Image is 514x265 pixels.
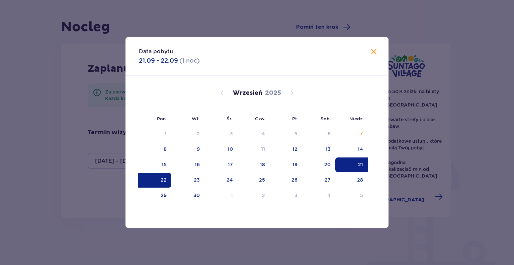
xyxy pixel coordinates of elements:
td: Choose sobota, 4 października 2025 as your check-in date. It’s available. [302,188,335,203]
small: Pt. [292,116,298,121]
td: Choose sobota, 27 września 2025 as your check-in date. It’s available. [302,173,335,188]
div: 4 [262,130,265,137]
div: 10 [228,146,233,152]
small: Niedz. [349,116,364,121]
div: 8 [164,146,167,152]
td: Not available. czwartek, 4 września 2025 [238,127,270,141]
td: Choose środa, 17 września 2025 as your check-in date. It’s available. [204,157,238,172]
div: 30 [193,192,200,199]
div: 12 [292,146,297,152]
small: Czw. [255,116,265,121]
td: Choose wtorek, 23 września 2025 as your check-in date. It’s available. [171,173,204,188]
td: Choose piątek, 19 września 2025 as your check-in date. It’s available. [270,157,302,172]
div: 4 [327,192,331,199]
div: 1 [165,130,167,137]
td: Choose niedziela, 14 września 2025 as your check-in date. It’s available. [335,142,368,157]
small: Pon. [157,116,167,121]
td: Choose środa, 10 września 2025 as your check-in date. It’s available. [204,142,238,157]
div: 27 [325,177,331,183]
div: 5 [294,130,297,137]
div: 29 [161,192,167,199]
td: Choose poniedziałek, 29 września 2025 as your check-in date. It’s available. [139,188,171,203]
td: Selected as end date. poniedziałek, 22 września 2025 [139,173,171,188]
p: 2025 [265,89,281,97]
td: Not available. piątek, 5 września 2025 [270,127,302,141]
td: Choose czwartek, 2 października 2025 as your check-in date. It’s available. [238,188,270,203]
td: Choose poniedziałek, 15 września 2025 as your check-in date. It’s available. [139,157,171,172]
p: 21.09 - 22.09 [139,57,178,65]
small: Wt. [192,116,200,121]
td: Choose niedziela, 28 września 2025 as your check-in date. It’s available. [335,173,368,188]
td: Choose wtorek, 9 września 2025 as your check-in date. It’s available. [171,142,204,157]
div: 3 [230,130,233,137]
small: Śr. [227,116,233,121]
td: Choose niedziela, 5 października 2025 as your check-in date. It’s available. [335,188,368,203]
td: Selected as start date. niedziela, 21 września 2025 [335,157,368,172]
div: 22 [161,177,167,183]
td: Choose piątek, 26 września 2025 as your check-in date. It’s available. [270,173,302,188]
div: 18 [260,161,265,168]
td: Choose piątek, 12 września 2025 as your check-in date. It’s available. [270,142,302,157]
div: 24 [227,177,233,183]
td: Choose czwartek, 25 września 2025 as your check-in date. It’s available. [238,173,270,188]
div: Calendar [125,76,389,214]
small: Sob. [321,116,331,121]
div: 2 [197,130,200,137]
td: Choose sobota, 20 września 2025 as your check-in date. It’s available. [302,157,335,172]
td: Choose wtorek, 30 września 2025 as your check-in date. It’s available. [171,188,204,203]
div: 20 [324,161,331,168]
div: 1 [231,192,233,199]
div: 9 [197,146,200,152]
div: 6 [328,130,331,137]
div: 16 [195,161,200,168]
td: Choose wtorek, 16 września 2025 as your check-in date. It’s available. [171,157,204,172]
div: 17 [228,161,233,168]
td: Choose sobota, 13 września 2025 as your check-in date. It’s available. [302,142,335,157]
td: Not available. wtorek, 2 września 2025 [171,127,204,141]
p: Wrzesień [233,89,262,97]
div: 3 [294,192,297,199]
td: Choose czwartek, 11 września 2025 as your check-in date. It’s available. [238,142,270,157]
p: ( 1 noc ) [179,57,200,65]
td: Choose niedziela, 7 września 2025 as your check-in date. It’s available. [335,127,368,141]
td: Choose środa, 1 października 2025 as your check-in date. It’s available. [204,188,238,203]
div: 19 [292,161,297,168]
td: Choose środa, 24 września 2025 as your check-in date. It’s available. [204,173,238,188]
div: 26 [291,177,297,183]
div: 15 [162,161,167,168]
div: 23 [194,177,200,183]
div: 25 [259,177,265,183]
td: Not available. sobota, 6 września 2025 [302,127,335,141]
div: 13 [326,146,331,152]
td: Choose czwartek, 18 września 2025 as your check-in date. It’s available. [238,157,270,172]
td: Choose piątek, 3 października 2025 as your check-in date. It’s available. [270,188,302,203]
div: 11 [261,146,265,152]
td: Not available. środa, 3 września 2025 [204,127,238,141]
td: Not available. poniedziałek, 1 września 2025 [139,127,171,141]
div: 2 [262,192,265,199]
p: Data pobytu [139,48,173,55]
td: Choose poniedziałek, 8 września 2025 as your check-in date. It’s available. [139,142,171,157]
